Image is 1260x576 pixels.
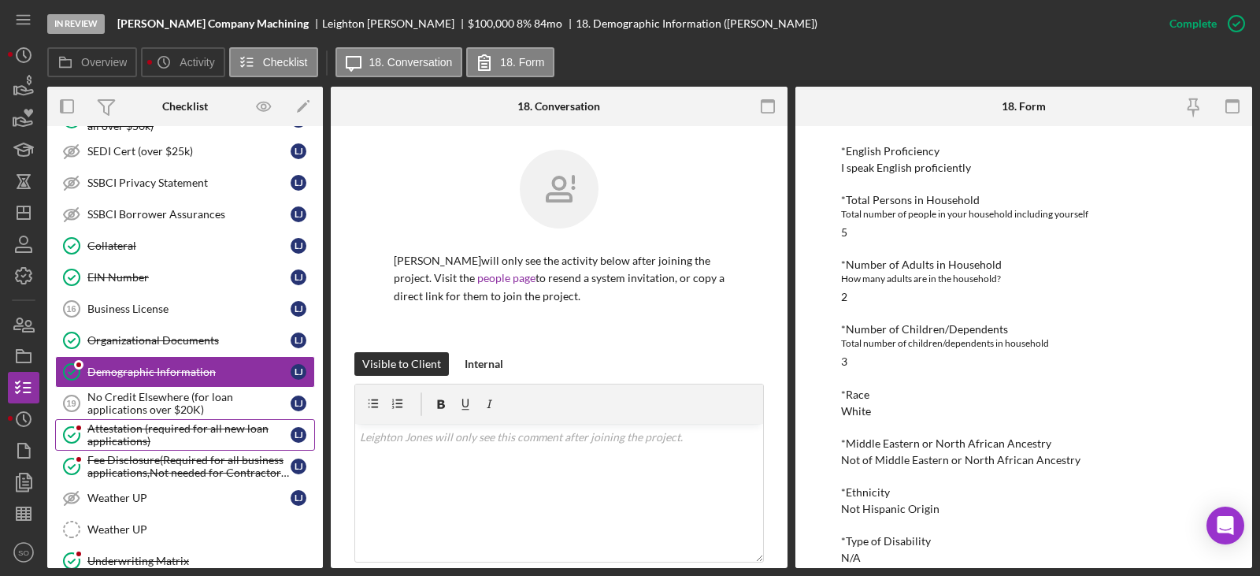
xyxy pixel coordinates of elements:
[55,451,315,482] a: Fee Disclosure(Required for all business applications,Not needed for Contractor loans)LJ
[87,271,291,284] div: EIN Number
[87,334,291,347] div: Organizational Documents
[87,208,291,221] div: SSBCI Borrower Assurances
[87,366,291,378] div: Demographic Information
[841,336,1206,351] div: Total number of children/dependents in household
[66,304,76,314] tspan: 16
[291,333,306,348] div: L J
[465,352,503,376] div: Internal
[841,405,871,418] div: White
[87,240,291,252] div: Collateral
[354,352,449,376] button: Visible to Client
[117,17,309,30] b: [PERSON_NAME] Company Machining
[291,301,306,317] div: L J
[841,486,1206,499] div: *Ethnicity
[841,206,1206,222] div: Total number of people in your household including yourself
[841,552,861,564] div: N/A
[180,56,214,69] label: Activity
[55,482,315,514] a: Weather UPLJ
[55,293,315,325] a: 16Business LicenseLJ
[468,17,514,30] span: $100,000
[87,523,314,536] div: Weather UP
[291,427,306,443] div: L J
[362,352,441,376] div: Visible to Client
[841,162,971,174] div: I speak English proficiently
[55,356,315,388] a: Demographic InformationLJ
[18,548,29,557] text: SO
[841,388,1206,401] div: *Race
[369,56,453,69] label: 18. Conversation
[55,514,315,545] a: Weather UP
[291,364,306,380] div: L J
[8,537,39,568] button: SO
[55,262,315,293] a: EIN NumberLJ
[534,17,562,30] div: 84 mo
[87,492,291,504] div: Weather UP
[841,258,1206,271] div: *Number of Adults in Household
[466,47,554,77] button: 18. Form
[55,388,315,419] a: 19No Credit Elsewhere (for loan applications over $20K)LJ
[841,291,847,303] div: 2
[1154,8,1252,39] button: Complete
[55,325,315,356] a: Organizational DocumentsLJ
[841,194,1206,206] div: *Total Persons in Household
[229,47,318,77] button: Checklist
[87,303,291,315] div: Business License
[55,199,315,230] a: SSBCI Borrower AssurancesLJ
[841,323,1206,336] div: *Number of Children/Dependents
[55,419,315,451] a: Attestation (required for all new loan applications)LJ
[291,459,306,474] div: L J
[291,490,306,506] div: L J
[141,47,224,77] button: Activity
[263,56,308,69] label: Checklist
[517,100,600,113] div: 18. Conversation
[291,143,306,159] div: L J
[1002,100,1046,113] div: 18. Form
[335,47,463,77] button: 18. Conversation
[291,238,306,254] div: L J
[500,56,544,69] label: 18. Form
[87,391,291,416] div: No Credit Elsewhere (for loan applications over $20K)
[291,206,306,222] div: L J
[841,145,1206,158] div: *English Proficiency
[841,535,1206,548] div: *Type of Disability
[457,352,511,376] button: Internal
[87,177,291,189] div: SSBCI Privacy Statement
[322,17,468,30] div: Leighton [PERSON_NAME]
[841,454,1080,466] div: Not of Middle Eastern or North African Ancestry
[394,252,724,305] p: [PERSON_NAME] will only see the activity below after joining the project. Visit the to resend a s...
[87,145,291,158] div: SEDI Cert (over $25k)
[841,503,939,515] div: Not Hispanic Origin
[517,17,532,30] div: 8 %
[55,167,315,199] a: SSBCI Privacy StatementLJ
[47,47,137,77] button: Overview
[1169,8,1217,39] div: Complete
[66,399,76,408] tspan: 19
[87,555,314,567] div: Underwriting Matrix
[1206,507,1244,544] div: Open Intercom Messenger
[477,271,535,284] a: people page
[841,355,847,368] div: 3
[291,269,306,285] div: L J
[81,56,127,69] label: Overview
[291,175,306,191] div: L J
[841,226,847,239] div: 5
[87,454,291,479] div: Fee Disclosure(Required for all business applications,Not needed for Contractor loans)
[162,100,208,113] div: Checklist
[841,437,1206,450] div: *Middle Eastern or North African Ancestry
[841,271,1206,287] div: How many adults are in the household?
[55,136,315,167] a: SEDI Cert (over $25k)LJ
[576,17,817,30] div: 18. Demographic Information ([PERSON_NAME])
[47,14,105,34] div: In Review
[87,422,291,448] div: Attestation (required for all new loan applications)
[291,396,306,411] div: L J
[55,230,315,262] a: CollateralLJ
